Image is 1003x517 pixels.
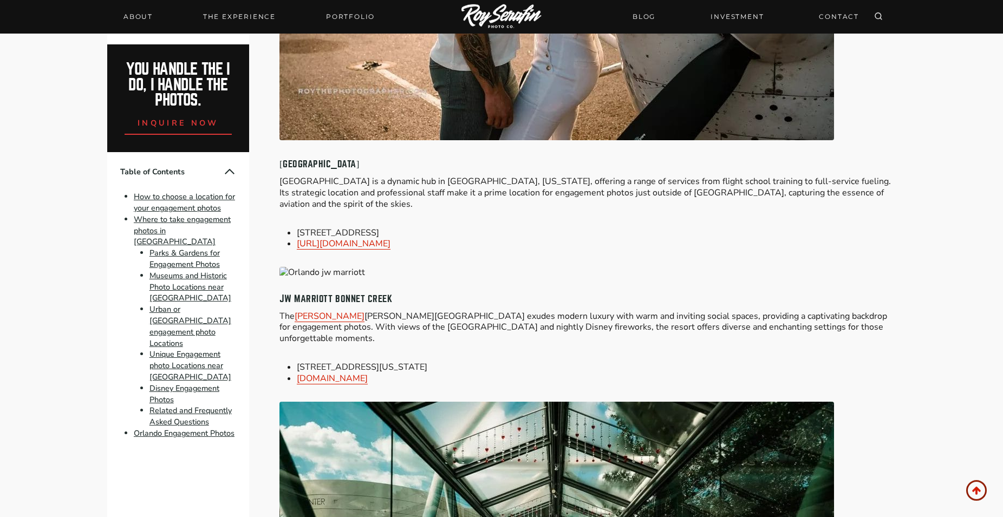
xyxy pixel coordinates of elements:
[297,238,390,250] a: [URL][DOMAIN_NAME]
[812,7,865,26] a: CONTACT
[134,214,231,247] a: Where to take engagement photos in [GEOGRAPHIC_DATA]
[125,108,232,135] a: inquire now
[279,267,896,278] img: 20+ Unique Orlando Engagement Photo Locations 9
[117,9,159,24] a: About
[107,152,249,452] nav: Table of Contents
[119,62,238,108] h2: You handle the i do, I handle the photos.
[279,311,896,344] p: The [PERSON_NAME][GEOGRAPHIC_DATA] exudes modern luxury with warm and inviting social spaces, pro...
[197,9,282,24] a: THE EXPERIENCE
[117,9,381,24] nav: Primary Navigation
[149,270,231,304] a: Museums and Historic Photo Locations near [GEOGRAPHIC_DATA]
[279,292,896,306] h4: JW MARRIOTT BONNET CREEK
[320,9,381,24] a: Portfolio
[871,9,886,24] button: View Search Form
[297,227,896,239] li: [STREET_ADDRESS]
[120,166,223,178] span: Table of Contents
[149,383,219,405] a: Disney Engagement Photos
[149,405,232,428] a: Related and Frequently Asked Questions
[149,349,231,383] a: Unique Engagement photo Locations near [GEOGRAPHIC_DATA]
[297,362,896,373] li: [STREET_ADDRESS][US_STATE]
[223,165,236,178] button: Collapse Table of Contents
[297,372,368,384] a: [DOMAIN_NAME]
[279,176,896,210] p: [GEOGRAPHIC_DATA] is a dynamic hub in [GEOGRAPHIC_DATA], [US_STATE], offering a range of services...
[461,4,542,30] img: Logo of Roy Serafin Photo Co., featuring stylized text in white on a light background, representi...
[295,310,364,322] a: [PERSON_NAME]
[149,247,220,270] a: Parks & Gardens for Engagement Photos
[966,480,987,501] a: Scroll to top
[149,304,231,348] a: Urban or [GEOGRAPHIC_DATA] engagement photo Locations
[626,7,865,26] nav: Secondary Navigation
[279,158,896,172] h4: [GEOGRAPHIC_DATA]
[704,7,770,26] a: INVESTMENT
[138,117,219,128] span: inquire now
[134,191,235,213] a: How to choose a location for your engagement photos
[626,7,662,26] a: BLOG
[134,428,235,439] a: Orlando Engagement Photos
